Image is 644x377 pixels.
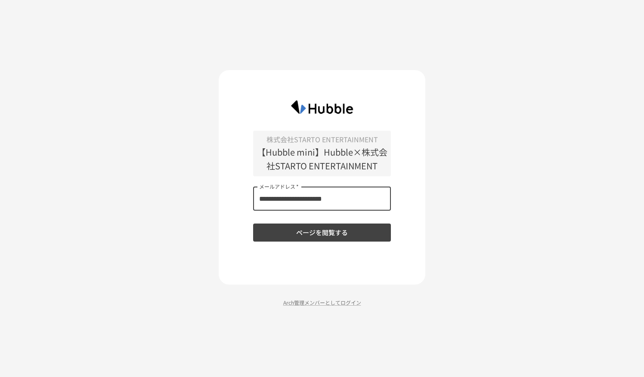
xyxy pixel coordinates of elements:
[283,96,361,118] img: HzDRNkGCf7KYO4GfwKnzITak6oVsp5RHeZBEM1dQFiQ
[219,298,425,307] p: Arch管理メンバーとしてログイン
[259,183,299,190] label: メールアドレス
[253,224,391,242] button: ページを閲覧する
[253,134,391,145] p: 株式会社STARTO ENTERTAINMENT
[253,145,391,173] p: 【Hubble mini】Hubble×株式会社STARTO ENTERTAINMENT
